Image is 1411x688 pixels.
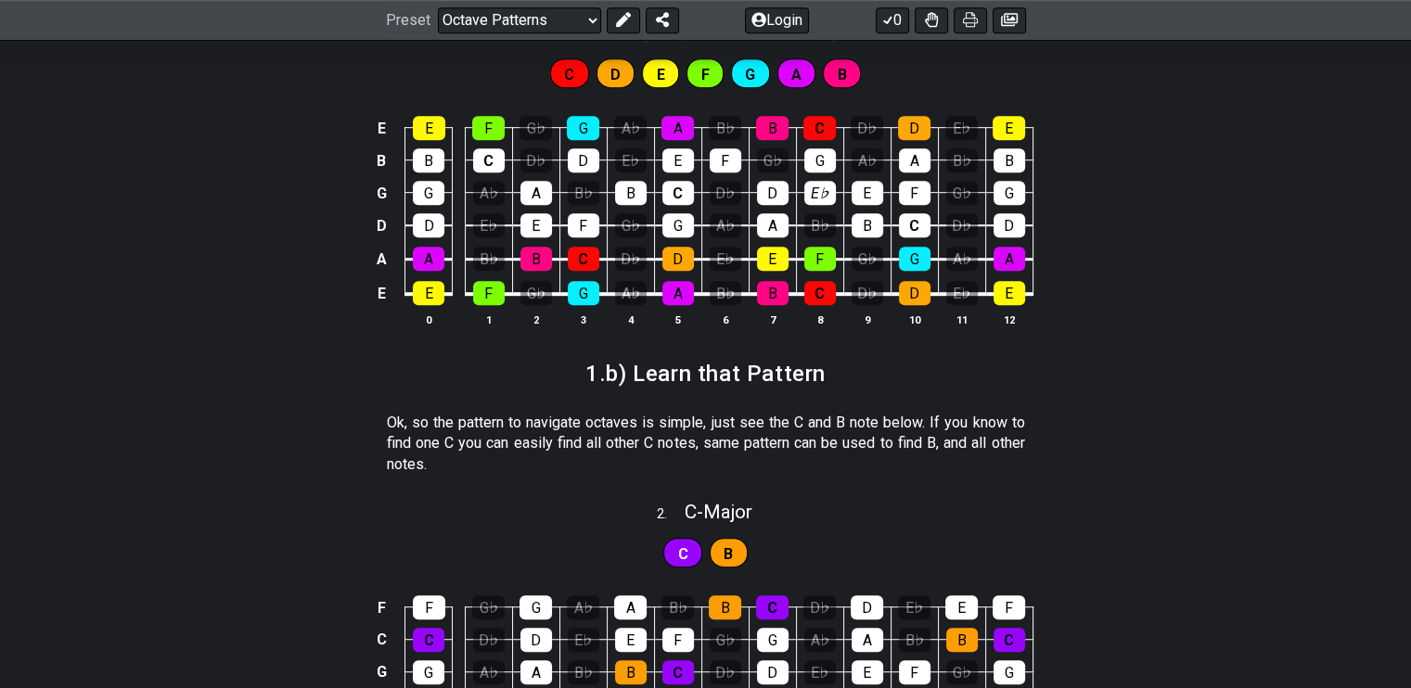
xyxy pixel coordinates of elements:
[568,281,599,305] div: G
[852,181,883,205] div: E
[994,247,1025,271] div: A
[709,116,741,140] div: B♭
[843,310,891,329] th: 9
[946,213,978,237] div: D♭
[791,61,802,88] span: First enable full edit mode to edit
[891,310,938,329] th: 10
[915,7,948,33] button: Toggle Dexterity for all fretkits
[946,660,978,684] div: G♭
[852,628,883,652] div: A
[615,213,647,237] div: G♭
[796,310,843,329] th: 8
[954,7,987,33] button: Print
[413,148,444,172] div: B
[615,628,647,652] div: E
[413,628,444,652] div: C
[413,281,444,305] div: E
[701,61,710,88] span: First enable full edit mode to edit
[710,213,741,237] div: A♭
[370,210,392,243] td: D
[370,276,392,312] td: E
[473,181,505,205] div: A♭
[757,628,789,652] div: G
[946,247,978,271] div: A♭
[946,628,978,652] div: B
[993,7,1026,33] button: Create image
[994,660,1025,684] div: G
[757,660,789,684] div: D
[615,148,647,172] div: E♭
[803,595,836,619] div: D♭
[710,628,741,652] div: G♭
[724,541,733,567] span: First enable full edit mode to edit
[710,181,741,205] div: D♭
[610,61,621,88] span: First enable full edit mode to edit
[662,148,694,172] div: E
[662,213,694,237] div: G
[852,148,883,172] div: A♭
[804,660,836,684] div: E♭
[757,281,789,305] div: B
[472,116,505,140] div: F
[568,148,599,172] div: D
[615,281,647,305] div: A♭
[567,595,599,619] div: A♭
[413,213,444,237] div: D
[993,116,1025,140] div: E
[607,7,640,33] button: Edit Preset
[756,116,789,140] div: B
[370,656,392,688] td: G
[657,61,665,88] span: First enable full edit mode to edit
[520,628,552,652] div: D
[804,628,836,652] div: A♭
[465,310,512,329] th: 1
[938,310,985,329] th: 11
[473,628,505,652] div: D♭
[985,310,1033,329] th: 12
[405,310,453,329] th: 0
[473,281,505,305] div: F
[413,660,444,684] div: G
[749,310,796,329] th: 7
[473,213,505,237] div: E♭
[472,595,505,619] div: G♭
[559,310,607,329] th: 3
[520,281,552,305] div: G♭
[710,247,741,271] div: E♭
[899,148,930,172] div: A
[662,247,694,271] div: D
[838,61,847,88] span: First enable full edit mode to edit
[899,628,930,652] div: B♭
[899,660,930,684] div: F
[852,281,883,305] div: D♭
[661,116,694,140] div: A
[709,595,741,619] div: B
[567,116,599,140] div: G
[370,592,392,624] td: F
[520,148,552,172] div: D♭
[607,310,654,329] th: 4
[370,145,392,177] td: B
[994,628,1025,652] div: C
[946,281,978,305] div: E♭
[898,116,930,140] div: D
[852,213,883,237] div: B
[585,363,826,384] h2: 1.b) Learn that Pattern
[757,181,789,205] div: D
[945,116,978,140] div: E♭
[646,7,679,33] button: Share Preset
[520,595,552,619] div: G
[615,247,647,271] div: D♭
[756,595,789,619] div: C
[899,281,930,305] div: D
[745,61,755,88] span: First enable full edit mode to edit
[804,148,836,172] div: G
[701,310,749,329] th: 6
[413,181,444,205] div: G
[994,281,1025,305] div: E
[520,116,552,140] div: G♭
[899,213,930,237] div: C
[370,112,392,145] td: E
[654,310,701,329] th: 5
[614,116,647,140] div: A♭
